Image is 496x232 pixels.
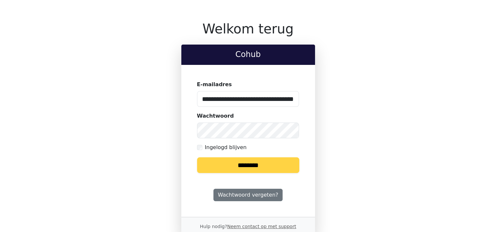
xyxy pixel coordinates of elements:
h1: Welkom terug [181,21,315,37]
a: Wachtwoord vergeten? [213,189,282,201]
keeper-lock: Open Keeper Popup [286,95,294,103]
a: Neem contact op met support [227,224,296,229]
label: E-mailadres [197,81,232,88]
label: Ingelogd blijven [205,144,247,151]
h2: Cohub [187,50,310,59]
small: Hulp nodig? [200,224,296,229]
label: Wachtwoord [197,112,234,120]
